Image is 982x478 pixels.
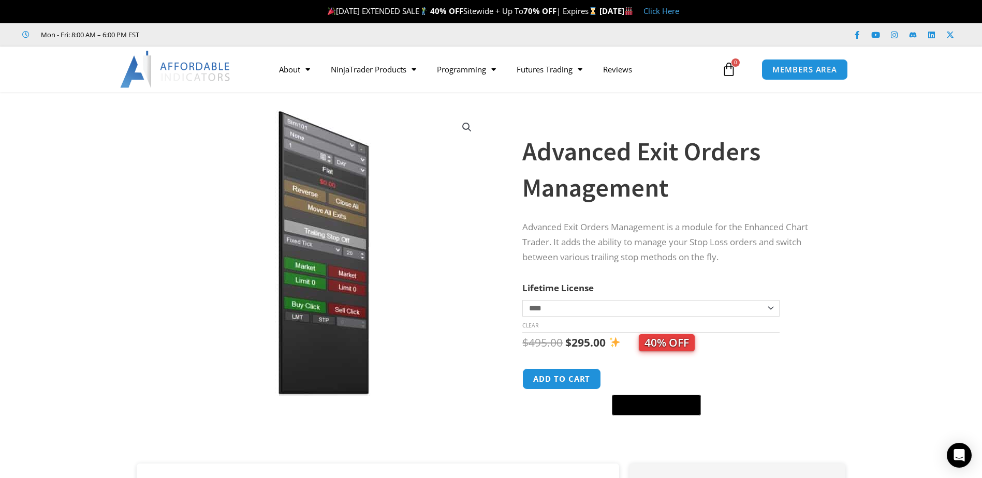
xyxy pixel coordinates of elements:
[420,7,428,15] img: 🏌️‍♂️
[610,367,703,392] iframe: Secure express checkout frame
[625,7,633,15] img: 🏭
[522,368,601,390] button: Add to cart
[269,57,719,81] nav: Menu
[565,335,606,350] bdi: 295.00
[599,6,633,16] strong: [DATE]
[589,7,597,15] img: ⌛
[522,133,825,206] h1: Advanced Exit Orders Management
[593,57,642,81] a: Reviews
[772,66,837,73] span: MEMBERS AREA
[731,58,740,67] span: 0
[522,422,825,431] iframe: PayPal Message 1
[761,59,848,80] a: MEMBERS AREA
[458,118,476,137] a: View full-screen image gallery
[151,110,484,396] img: AdvancedStopLossMgmt
[506,57,593,81] a: Futures Trading
[328,7,335,15] img: 🎉
[154,29,309,40] iframe: Customer reviews powered by Trustpilot
[269,57,320,81] a: About
[522,220,825,265] p: Advanced Exit Orders Management is a module for the Enhanced Chart Trader. It adds the ability to...
[643,6,679,16] a: Click Here
[430,6,463,16] strong: 40% OFF
[38,28,139,41] span: Mon - Fri: 8:00 AM – 6:00 PM EST
[706,54,752,84] a: 0
[320,57,427,81] a: NinjaTrader Products
[639,334,695,351] span: 40% OFF
[609,337,620,348] img: ✨
[522,322,538,329] a: Clear options
[612,395,701,415] button: Buy with GPay
[522,282,594,294] label: Lifetime License
[565,335,571,350] span: $
[522,335,529,350] span: $
[523,6,556,16] strong: 70% OFF
[427,57,506,81] a: Programming
[947,443,972,468] div: Open Intercom Messenger
[120,51,231,88] img: LogoAI | Affordable Indicators – NinjaTrader
[325,6,599,16] span: [DATE] EXTENDED SALE Sitewide + Up To | Expires
[522,335,563,350] bdi: 495.00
